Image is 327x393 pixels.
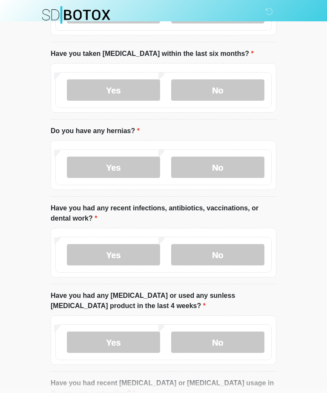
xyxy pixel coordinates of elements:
label: Have you had any [MEDICAL_DATA] or used any sunless [MEDICAL_DATA] product in the last 4 weeks? [51,291,276,311]
label: Have you had any recent infections, antibiotics, vaccinations, or dental work? [51,204,276,224]
label: No [171,80,264,101]
label: Yes [67,157,160,178]
label: Do you have any hernias? [51,126,140,137]
label: No [171,157,264,178]
label: No [171,332,264,353]
img: SDBotox Logo [42,6,110,24]
label: Yes [67,332,160,353]
label: No [171,245,264,266]
label: Have you taken [MEDICAL_DATA] within the last six months? [51,49,254,59]
label: Yes [67,245,160,266]
label: Yes [67,80,160,101]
